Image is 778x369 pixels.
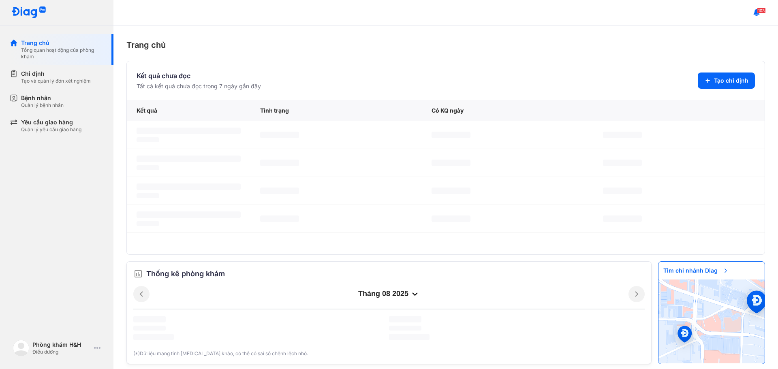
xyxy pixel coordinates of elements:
[137,82,261,90] div: Tất cả kết quả chưa đọc trong 7 ngày gần đây
[137,71,261,81] div: Kết quả chưa đọc
[133,334,174,340] span: ‌
[389,326,421,331] span: ‌
[21,118,81,126] div: Yêu cầu giao hàng
[21,47,104,60] div: Tổng quan hoạt động của phòng khám
[21,102,64,109] div: Quản lý bệnh nhân
[137,193,159,198] span: ‌
[432,188,470,194] span: ‌
[146,268,225,279] span: Thống kê phòng khám
[389,334,430,340] span: ‌
[714,77,748,85] span: Tạo chỉ định
[260,188,299,194] span: ‌
[137,183,241,190] span: ‌
[21,126,81,133] div: Quản lý yêu cầu giao hàng
[422,100,593,121] div: Có KQ ngày
[137,211,241,218] span: ‌
[133,269,143,279] img: order.5a6da16c.svg
[432,160,470,166] span: ‌
[133,350,645,357] div: (*)Dữ liệu mang tính [MEDICAL_DATA] khảo, có thể có sai số chênh lệch nhỏ.
[603,188,642,194] span: ‌
[260,132,299,138] span: ‌
[137,165,159,170] span: ‌
[21,94,64,102] div: Bệnh nhân
[127,100,250,121] div: Kết quả
[698,73,755,89] button: Tạo chỉ định
[11,6,46,19] img: logo
[21,70,91,78] div: Chỉ định
[21,78,91,84] div: Tạo và quản lý đơn xét nghiệm
[133,316,166,322] span: ‌
[250,100,422,121] div: Tình trạng
[137,156,241,162] span: ‌
[126,39,765,51] div: Trang chủ
[133,326,166,331] span: ‌
[260,215,299,222] span: ‌
[32,349,91,355] div: Điều dưỡng
[137,137,159,142] span: ‌
[757,8,766,13] span: 103
[603,160,642,166] span: ‌
[658,262,734,279] span: Tìm chi nhánh Diag
[21,39,104,47] div: Trang chủ
[603,132,642,138] span: ‌
[32,341,91,349] div: Phòng khám H&H
[13,340,29,356] img: logo
[432,215,470,222] span: ‌
[260,160,299,166] span: ‌
[137,221,159,226] span: ‌
[150,289,628,299] div: tháng 08 2025
[603,215,642,222] span: ‌
[137,128,241,134] span: ‌
[389,316,421,322] span: ‌
[432,132,470,138] span: ‌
